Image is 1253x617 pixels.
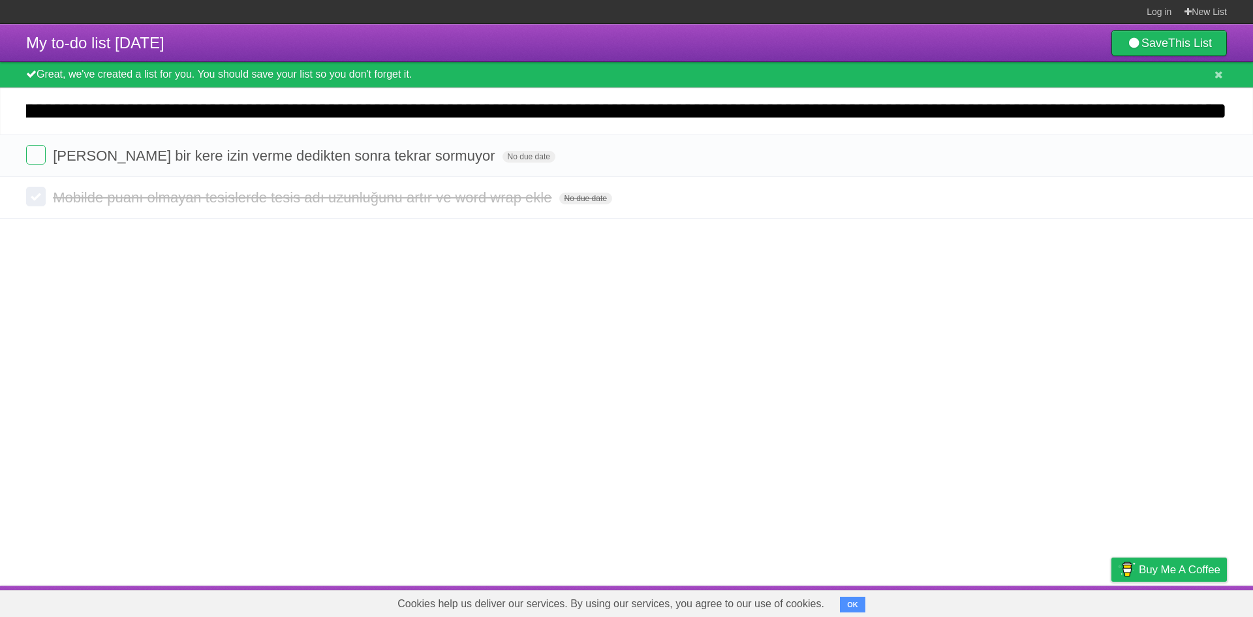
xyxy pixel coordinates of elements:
[1118,558,1136,580] img: Buy me a coffee
[1111,30,1227,56] a: SaveThis List
[1168,37,1212,50] b: This List
[1145,589,1227,614] a: Suggest a feature
[1139,558,1220,581] span: Buy me a coffee
[938,589,965,614] a: About
[26,34,164,52] span: My to-do list [DATE]
[981,589,1034,614] a: Developers
[840,597,865,612] button: OK
[1094,589,1128,614] a: Privacy
[26,145,46,165] label: Done
[26,187,46,206] label: Done
[503,151,555,163] span: No due date
[53,148,498,164] span: [PERSON_NAME] bir kere izin verme dedikten sonra tekrar sormuyor
[1111,558,1227,582] a: Buy me a coffee
[1050,589,1079,614] a: Terms
[559,193,612,204] span: No due date
[53,189,555,206] span: Mobilde puanı olmayan tesislerde tesis adı uzunluğunu artır ve word wrap ekle
[384,591,837,617] span: Cookies help us deliver our services. By using our services, you agree to our use of cookies.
